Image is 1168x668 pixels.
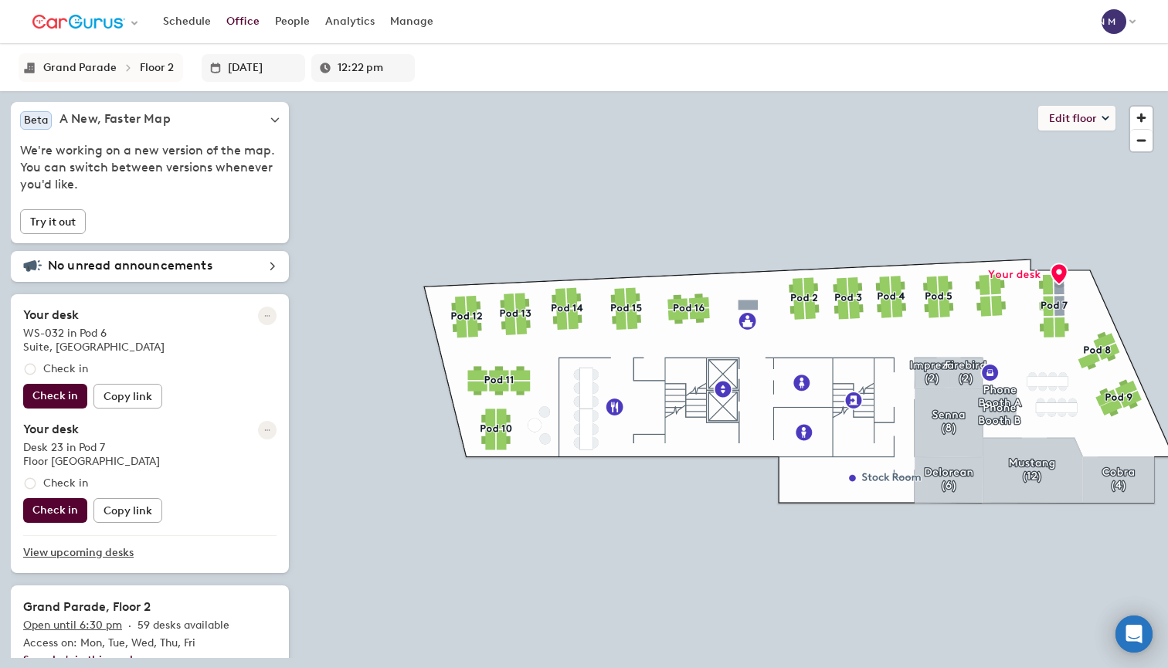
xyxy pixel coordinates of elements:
[25,5,148,39] button: Select an organization - CarGurus currently selected
[23,257,277,276] div: No unread announcements
[23,441,105,454] span: Desk 23 in Pod 7
[43,362,88,376] p: Check in
[23,341,165,354] span: Suite, [GEOGRAPHIC_DATA]
[138,616,229,635] p: 59 desks available
[23,455,160,468] span: Floor [GEOGRAPHIC_DATA]
[228,54,297,82] input: Enter date in L format or select it from the dropdown
[20,111,280,193] div: BetaA New, Faster MapWe're working on a new version of the map. You can switch between versions w...
[1102,9,1126,34] div: NM
[23,616,122,635] p: Open until 6:30 pm
[135,56,178,79] button: Floor 2
[140,61,174,74] div: Floor 2
[23,536,277,570] a: View upcoming desks
[43,61,117,74] div: Grand Parade
[1038,106,1115,131] button: Edit floor
[258,307,277,325] button: More reservation options
[93,384,162,409] button: Copy link
[43,476,88,490] p: Check in
[23,422,79,437] h2: Your desk
[155,8,219,36] a: Schedule
[23,598,277,616] h2: Grand Parade, Floor 2
[20,209,86,234] button: Try it out
[317,8,382,36] a: Analytics
[267,8,317,36] a: People
[219,8,267,36] a: Office
[20,142,280,193] span: We're working on a new version of the map. You can switch between versions whenever you'd like.
[23,327,107,340] span: WS-032 in Pod 6
[24,114,48,127] span: Beta
[23,498,87,523] button: Check in
[258,421,277,439] button: More reservation options
[93,498,162,523] button: Copy link
[59,111,171,130] h5: A New, Faster Map
[1102,9,1126,34] div: Norbert Megyes
[39,56,121,79] button: Grand Parade
[23,307,79,323] h2: Your desk
[1115,615,1153,653] div: Open Intercom Messenger
[23,653,136,666] a: See who's in this week
[48,258,212,273] h5: No unread announcements
[23,635,277,652] p: Access on: Mon, Tue, Wed, Thu, Fri
[338,54,407,82] input: Enter a time in h:mm a format or select it for a dropdown list
[1094,5,1143,38] button: NM
[23,384,87,409] button: Check in
[382,8,441,36] a: Manage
